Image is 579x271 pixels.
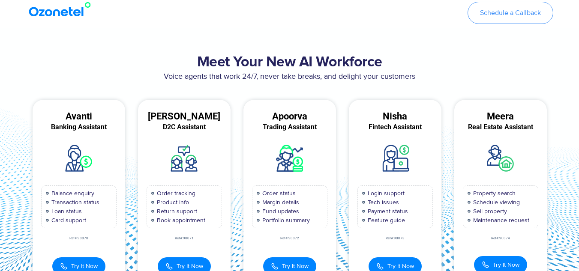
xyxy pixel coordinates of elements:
[260,207,299,216] span: Fund updates
[49,207,82,216] span: Loan status
[260,198,299,207] span: Margin details
[482,261,489,268] img: Call Icon
[468,2,553,24] a: Schedule a Callback
[33,123,125,131] div: Banking Assistant
[471,189,516,198] span: Property search
[282,262,309,271] span: Try It Now
[177,262,203,271] span: Try It Now
[366,189,405,198] span: Login support
[454,237,547,240] div: Ref#:90074
[155,207,197,216] span: Return support
[49,189,94,198] span: Balance enquiry
[493,260,519,269] span: Try It Now
[138,113,231,120] div: [PERSON_NAME]
[471,216,529,225] span: Maintenance request
[454,113,547,120] div: Meera
[260,216,310,225] span: Portfolio summary
[471,207,507,216] span: Sell property
[33,113,125,120] div: Avanti
[26,54,553,71] h2: Meet Your New AI Workforce
[480,9,541,16] span: Schedule a Callback
[376,262,384,271] img: Call Icon
[138,237,231,240] div: Ref#:90071
[60,262,68,271] img: Call Icon
[33,237,125,240] div: Ref#:90070
[26,71,553,83] p: Voice agents that work 24/7, never take breaks, and delight your customers
[243,237,336,240] div: Ref#:90072
[71,262,98,271] span: Try It Now
[349,123,441,131] div: Fintech Assistant
[454,123,547,131] div: Real Estate Assistant
[243,113,336,120] div: Apoorva
[49,216,86,225] span: Card support
[366,216,405,225] span: Feature guide
[243,123,336,131] div: Trading Assistant
[349,237,441,240] div: Ref#:90073
[387,262,414,271] span: Try It Now
[49,198,99,207] span: Transaction status
[260,189,296,198] span: Order status
[271,262,279,271] img: Call Icon
[366,198,399,207] span: Tech issues
[471,198,520,207] span: Schedule viewing
[155,198,189,207] span: Product info
[138,123,231,131] div: D2C Assistant
[155,189,195,198] span: Order tracking
[165,262,173,271] img: Call Icon
[155,216,205,225] span: Book appointment
[366,207,408,216] span: Payment status
[349,113,441,120] div: Nisha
